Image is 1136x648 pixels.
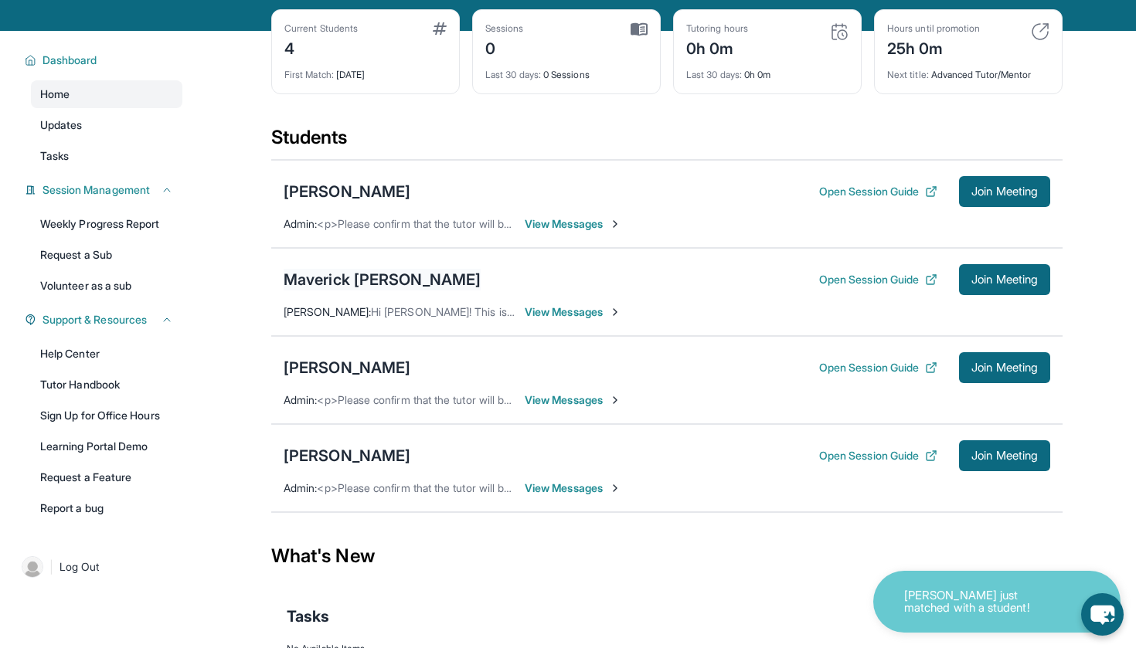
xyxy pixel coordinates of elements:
div: 4 [284,35,358,59]
div: 0h 0m [686,59,849,81]
img: Chevron-Right [609,218,621,230]
p: [PERSON_NAME] just matched with a student! [904,589,1059,615]
a: Request a Feature [31,463,182,491]
img: card [433,22,447,35]
span: | [49,558,53,576]
div: [PERSON_NAME] [284,445,410,466]
a: Sign Up for Office Hours [31,402,182,429]
a: Learning Portal Demo [31,433,182,460]
button: Join Meeting [959,440,1050,471]
button: Dashboard [36,53,173,68]
div: What's New [271,522,1063,590]
button: Session Management [36,182,173,198]
button: chat-button [1081,593,1124,636]
span: <p>Please confirm that the tutor will be able to attend your first assigned meeting time before j... [317,393,875,406]
button: Open Session Guide [819,448,937,463]
span: Admin : [284,217,317,230]
span: Admin : [284,393,317,406]
span: Session Management [43,182,150,198]
span: Last 30 days : [686,69,742,80]
a: Volunteer as a sub [31,272,182,300]
div: Current Students [284,22,358,35]
span: Tasks [40,148,69,164]
span: First Match : [284,69,334,80]
a: Tutor Handbook [31,371,182,399]
button: Open Session Guide [819,184,937,199]
div: [PERSON_NAME] [284,357,410,378]
span: <p>Please confirm that the tutor will be able to attend your first assigned meeting time before j... [317,217,875,230]
button: Open Session Guide [819,360,937,375]
button: Support & Resources [36,312,173,327]
span: Join Meeting [971,451,1038,460]
span: Dashboard [43,53,97,68]
div: [DATE] [284,59,447,81]
span: View Messages [525,304,621,320]
div: 0 [485,35,524,59]
img: card [830,22,849,41]
span: Home [40,87,70,102]
span: Last 30 days : [485,69,541,80]
span: Updates [40,117,83,133]
div: Sessions [485,22,524,35]
div: Maverick [PERSON_NAME] [284,269,481,290]
button: Join Meeting [959,352,1050,383]
a: Weekly Progress Report [31,210,182,238]
img: card [631,22,648,36]
div: 0 Sessions [485,59,648,81]
a: Home [31,80,182,108]
img: Chevron-Right [609,394,621,406]
div: 25h 0m [887,35,980,59]
span: Hi [PERSON_NAME]! This is [PERSON_NAME]'s mom, [PERSON_NAME]. Looking forward to working with you. [371,305,909,318]
div: Students [271,125,1063,159]
span: Support & Resources [43,312,147,327]
div: Hours until promotion [887,22,980,35]
span: Join Meeting [971,275,1038,284]
span: Join Meeting [971,187,1038,196]
a: Report a bug [31,494,182,522]
a: Tasks [31,142,182,170]
img: Chevron-Right [609,306,621,318]
div: [PERSON_NAME] [284,181,410,202]
span: Next title : [887,69,929,80]
span: View Messages [525,392,621,408]
a: |Log Out [15,550,182,584]
span: Tasks [287,606,329,627]
span: Admin : [284,481,317,494]
a: Help Center [31,340,182,368]
img: Chevron-Right [609,482,621,494]
span: <p>Please confirm that the tutor will be able to attend your first assigned meeting time before j... [317,481,875,494]
img: card [1031,22,1049,41]
img: user-img [22,556,43,578]
button: Open Session Guide [819,272,937,287]
span: [PERSON_NAME] : [284,305,371,318]
div: Tutoring hours [686,22,748,35]
button: Join Meeting [959,264,1050,295]
a: Request a Sub [31,241,182,269]
span: View Messages [525,216,621,232]
a: Updates [31,111,182,139]
div: 0h 0m [686,35,748,59]
button: Join Meeting [959,176,1050,207]
span: Log Out [60,559,100,575]
span: Join Meeting [971,363,1038,372]
div: Advanced Tutor/Mentor [887,59,1049,81]
span: View Messages [525,480,621,496]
